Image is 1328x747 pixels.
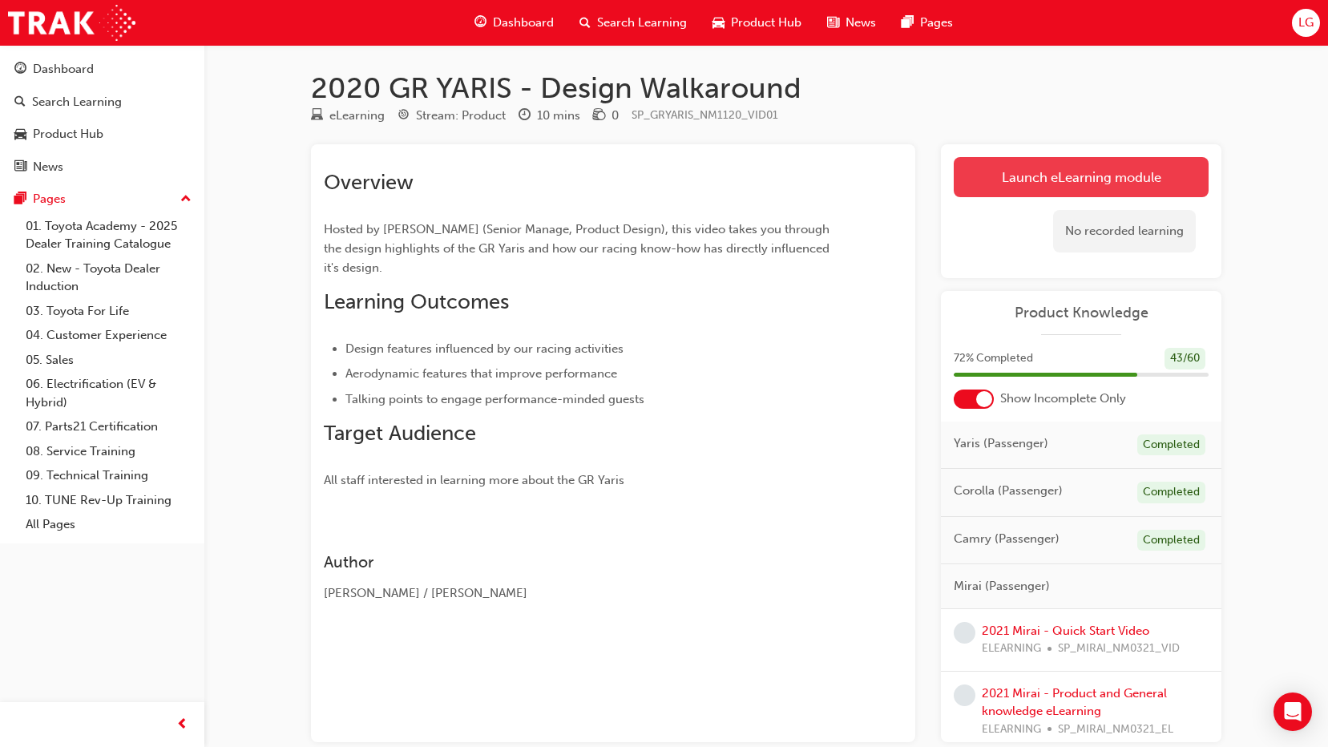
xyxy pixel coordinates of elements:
[519,109,531,123] span: clock-icon
[33,158,63,176] div: News
[19,439,198,464] a: 08. Service Training
[954,157,1209,197] a: Launch eLearning module
[712,13,725,33] span: car-icon
[324,421,476,446] span: Target Audience
[19,488,198,513] a: 10. TUNE Rev-Up Training
[493,14,554,32] span: Dashboard
[982,686,1167,719] a: 2021 Mirai - Product and General knowledge eLearning
[19,323,198,348] a: 04. Customer Experience
[33,125,103,143] div: Product Hub
[14,192,26,207] span: pages-icon
[6,51,198,184] button: DashboardSearch LearningProduct HubNews
[612,107,619,125] div: 0
[324,289,509,314] span: Learning Outcomes
[1137,482,1205,503] div: Completed
[324,584,845,603] div: [PERSON_NAME] / [PERSON_NAME]
[398,106,506,126] div: Stream
[1058,640,1180,658] span: SP_MIRAI_NM0321_VID
[398,109,410,123] span: target-icon
[731,14,801,32] span: Product Hub
[329,107,385,125] div: eLearning
[311,109,323,123] span: learningResourceType_ELEARNING-icon
[632,108,778,122] span: Learning resource code
[180,189,192,210] span: up-icon
[537,107,580,125] div: 10 mins
[579,13,591,33] span: search-icon
[593,106,619,126] div: Price
[6,184,198,214] button: Pages
[1000,390,1126,408] span: Show Incomplete Only
[345,392,644,406] span: Talking points to engage performance-minded guests
[19,512,198,537] a: All Pages
[345,366,617,381] span: Aerodynamic features that improve performance
[1053,210,1196,252] div: No recorded learning
[920,14,953,32] span: Pages
[954,530,1060,548] span: Camry (Passenger)
[19,463,198,488] a: 09. Technical Training
[19,299,198,324] a: 03. Toyota For Life
[954,349,1033,368] span: 72 % Completed
[567,6,700,39] a: search-iconSearch Learning
[33,190,66,208] div: Pages
[14,63,26,77] span: guage-icon
[954,577,1050,596] span: Mirai (Passenger)
[982,624,1149,638] a: 2021 Mirai - Quick Start Video
[324,222,833,275] span: Hosted by [PERSON_NAME] (Senior Manage, Product Design), this video takes you through the design ...
[324,473,624,487] span: All staff interested in learning more about the GR Yaris
[311,106,385,126] div: Type
[19,214,198,256] a: 01. Toyota Academy - 2025 Dealer Training Catalogue
[889,6,966,39] a: pages-iconPages
[597,14,687,32] span: Search Learning
[814,6,889,39] a: news-iconNews
[32,93,122,111] div: Search Learning
[462,6,567,39] a: guage-iconDashboard
[954,482,1063,500] span: Corolla (Passenger)
[416,107,506,125] div: Stream: Product
[1137,434,1205,456] div: Completed
[19,414,198,439] a: 07. Parts21 Certification
[6,87,198,117] a: Search Learning
[1292,9,1320,37] button: LG
[33,60,94,79] div: Dashboard
[345,341,624,356] span: Design features influenced by our racing activities
[954,622,975,644] span: learningRecordVerb_NONE-icon
[14,95,26,110] span: search-icon
[827,13,839,33] span: news-icon
[6,119,198,149] a: Product Hub
[19,372,198,414] a: 06. Electrification (EV & Hybrid)
[311,71,1221,106] h1: 2020 GR YARIS - Design Walkaround
[846,14,876,32] span: News
[1137,530,1205,551] div: Completed
[593,109,605,123] span: money-icon
[954,684,975,706] span: learningRecordVerb_NONE-icon
[1165,348,1205,369] div: 43 / 60
[324,553,845,571] h3: Author
[982,721,1041,739] span: ELEARNING
[19,348,198,373] a: 05. Sales
[982,640,1041,658] span: ELEARNING
[14,160,26,175] span: news-icon
[176,715,188,735] span: prev-icon
[954,434,1048,453] span: Yaris (Passenger)
[519,106,580,126] div: Duration
[1274,692,1312,731] div: Open Intercom Messenger
[8,5,135,41] img: Trak
[954,304,1209,322] a: Product Knowledge
[6,152,198,182] a: News
[1298,14,1314,32] span: LG
[700,6,814,39] a: car-iconProduct Hub
[902,13,914,33] span: pages-icon
[1058,721,1173,739] span: SP_MIRAI_NM0321_EL
[474,13,486,33] span: guage-icon
[19,256,198,299] a: 02. New - Toyota Dealer Induction
[6,55,198,84] a: Dashboard
[324,170,414,195] span: Overview
[14,127,26,142] span: car-icon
